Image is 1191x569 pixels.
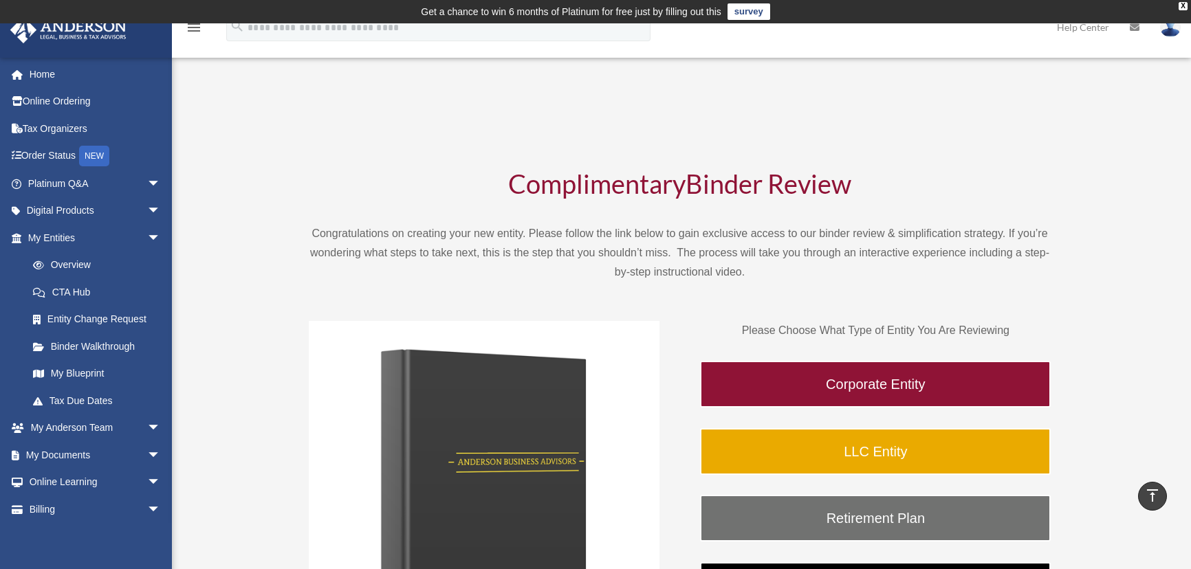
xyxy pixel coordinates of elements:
[10,224,182,252] a: My Entitiesarrow_drop_down
[10,88,182,115] a: Online Ordering
[19,387,182,414] a: Tax Due Dates
[19,360,182,388] a: My Blueprint
[10,197,182,225] a: Digital Productsarrow_drop_down
[19,306,182,333] a: Entity Change Request
[6,16,131,43] img: Anderson Advisors Platinum Portal
[10,142,182,170] a: Order StatusNEW
[508,168,686,199] span: Complimentary
[19,278,182,306] a: CTA Hub
[19,333,175,360] a: Binder Walkthrough
[10,469,182,496] a: Online Learningarrow_drop_down
[10,115,182,142] a: Tax Organizers
[10,170,182,197] a: Platinum Q&Aarrow_drop_down
[309,224,1051,282] p: Congratulations on creating your new entity. Please follow the link below to gain exclusive acces...
[728,3,770,20] a: survey
[686,168,851,199] span: Binder Review
[10,495,182,523] a: Billingarrow_drop_down
[147,469,175,497] span: arrow_drop_down
[10,60,182,88] a: Home
[700,321,1051,340] p: Please Choose What Type of Entity You Are Reviewing
[700,495,1051,542] a: Retirement Plan
[230,19,245,34] i: search
[421,3,721,20] div: Get a chance to win 6 months of Platinum for free just by filling out this
[1138,482,1167,511] a: vertical_align_top
[186,19,202,36] i: menu
[10,414,182,442] a: My Anderson Teamarrow_drop_down
[147,441,175,469] span: arrow_drop_down
[147,224,175,252] span: arrow_drop_down
[147,495,175,524] span: arrow_drop_down
[1160,17,1181,37] img: User Pic
[1179,2,1188,10] div: close
[147,197,175,225] span: arrow_drop_down
[147,170,175,198] span: arrow_drop_down
[700,361,1051,408] a: Corporate Entity
[700,428,1051,475] a: LLC Entity
[10,441,182,469] a: My Documentsarrow_drop_down
[10,523,182,550] a: Events Calendar
[1144,487,1161,504] i: vertical_align_top
[19,252,182,279] a: Overview
[147,414,175,443] span: arrow_drop_down
[79,146,109,166] div: NEW
[186,24,202,36] a: menu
